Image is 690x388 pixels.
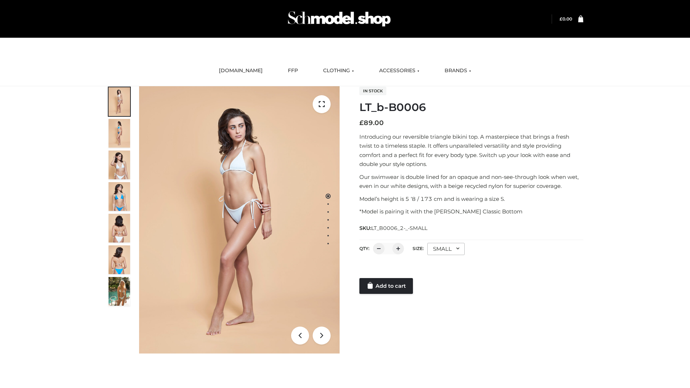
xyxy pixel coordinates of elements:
[109,277,130,306] img: Arieltop_CloudNine_AzureSky2.jpg
[359,246,369,251] label: QTY:
[359,207,583,216] p: *Model is pairing it with the [PERSON_NAME] Classic Bottom
[109,119,130,148] img: ArielClassicBikiniTop_CloudNine_AzureSky_OW114ECO_2-scaled.jpg
[439,63,477,79] a: BRANDS
[427,243,465,255] div: SMALL
[359,101,583,114] h1: LT_b-B0006
[560,16,572,22] a: £0.00
[359,278,413,294] a: Add to cart
[359,194,583,204] p: Model’s height is 5 ‘8 / 173 cm and is wearing a size S.
[359,172,583,191] p: Our swimwear is double lined for an opaque and non-see-through look when wet, even in our white d...
[371,225,427,231] span: LT_B0006_2-_-SMALL
[285,5,393,33] img: Schmodel Admin 964
[282,63,303,79] a: FFP
[359,224,428,232] span: SKU:
[139,86,340,354] img: ArielClassicBikiniTop_CloudNine_AzureSky_OW114ECO_1
[213,63,268,79] a: [DOMAIN_NAME]
[359,87,386,95] span: In stock
[359,119,364,127] span: £
[109,182,130,211] img: ArielClassicBikiniTop_CloudNine_AzureSky_OW114ECO_4-scaled.jpg
[109,245,130,274] img: ArielClassicBikiniTop_CloudNine_AzureSky_OW114ECO_8-scaled.jpg
[109,151,130,179] img: ArielClassicBikiniTop_CloudNine_AzureSky_OW114ECO_3-scaled.jpg
[374,63,425,79] a: ACCESSORIES
[560,16,572,22] bdi: 0.00
[359,132,583,169] p: Introducing our reversible triangle bikini top. A masterpiece that brings a fresh twist to a time...
[560,16,562,22] span: £
[413,246,424,251] label: Size:
[318,63,359,79] a: CLOTHING
[109,214,130,242] img: ArielClassicBikiniTop_CloudNine_AzureSky_OW114ECO_7-scaled.jpg
[109,87,130,116] img: ArielClassicBikiniTop_CloudNine_AzureSky_OW114ECO_1-scaled.jpg
[359,119,384,127] bdi: 89.00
